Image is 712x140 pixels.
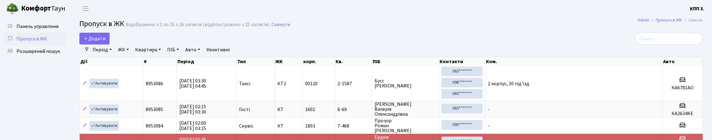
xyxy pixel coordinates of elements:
[6,2,19,15] img: logo.png
[682,17,703,24] li: Список
[146,106,163,113] span: 8953085
[337,124,369,128] span: 7-468
[165,44,182,55] a: ПІБ
[303,57,335,66] th: корп.
[665,85,700,91] h5: КА6781АО
[337,81,369,86] span: 2-1587
[665,111,700,117] h5: КА2634КЕ
[628,14,712,27] nav: breadcrumb
[133,44,163,55] a: Квартира
[635,33,703,44] input: Пошук...
[17,23,59,30] span: Панель управління
[146,123,163,129] span: 8953084
[3,33,65,45] a: Пропуск в ЖК
[177,57,237,66] th: Період
[656,17,682,23] a: Пропуск в ЖК
[116,44,131,55] a: ЖК
[277,81,300,86] span: КТ2
[439,57,485,66] th: Контакти
[89,105,119,114] a: Активувати
[375,78,436,88] span: Бусс [PERSON_NAME]
[305,106,315,113] span: 1602
[375,102,436,117] span: [PERSON_NAME] Валерія Олександрівна
[690,5,705,12] a: КПП 3.
[143,57,177,66] th: #
[239,81,250,86] span: Таксі
[90,44,114,55] a: Період
[126,22,270,28] div: Відображено з 1 по 25 з 26 записів (відфільтровано з 25 записів).
[179,103,206,115] span: [DATE] 02:15 [DATE] 03:30
[21,3,51,13] b: Комфорт
[146,80,163,87] span: 8953086
[372,57,439,66] th: ПІБ
[275,57,302,66] th: ЖК
[488,106,490,113] span: -
[305,80,318,87] span: 00120
[277,107,300,112] span: КТ
[337,107,369,112] span: 6-69
[179,77,206,90] span: [DATE] 03:30 [DATE] 04:45
[662,57,703,66] th: Авто
[21,3,65,14] span: Таун
[17,35,47,42] span: Пропуск в ЖК
[638,17,649,23] a: Admin
[83,35,106,42] span: Додати
[239,124,253,128] span: Сервіс
[239,107,250,112] span: Гості
[271,22,290,28] a: Скинути
[17,48,60,55] span: Розширений пошук
[89,79,119,88] a: Активувати
[488,80,529,87] span: 2 корпус, 20 під'їзд
[204,44,232,55] a: Неактивні
[79,33,110,44] a: Додати
[375,118,436,133] span: Прозор Роман [PERSON_NAME]
[179,120,206,132] span: [DATE] 02:00 [DATE] 03:15
[89,121,119,131] a: Активувати
[488,123,490,129] span: -
[277,124,300,128] span: КТ
[183,44,203,55] a: Авто
[237,57,275,66] th: Тип
[485,57,662,66] th: Ком.
[78,3,93,14] button: Переключити навігацію
[3,20,65,33] a: Панель управління
[305,123,315,129] span: 1803
[335,57,372,66] th: Кв.
[79,18,124,29] span: Пропуск в ЖК
[80,57,143,66] th: Дії
[3,45,65,58] a: Розширений пошук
